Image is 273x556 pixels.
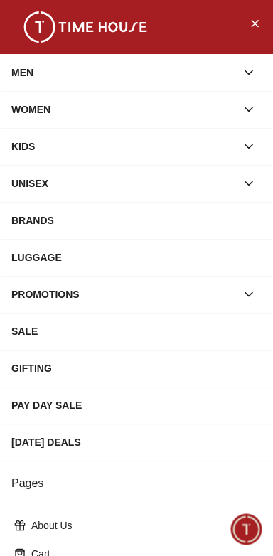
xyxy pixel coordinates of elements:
[11,60,236,85] div: MEN
[11,392,262,418] div: PAY DAY SALE
[11,319,262,344] div: SALE
[11,171,236,196] div: UNISEX
[243,11,266,34] button: Close Menu
[11,245,262,270] div: LUGGAGE
[14,11,156,43] img: ...
[11,134,236,159] div: KIDS
[11,282,236,307] div: PROMOTIONS
[11,208,262,233] div: BRANDS
[231,514,262,545] div: Chat Widget
[11,97,236,122] div: WOMEN
[31,518,253,533] p: About Us
[11,355,262,381] div: GIFTING
[11,429,262,455] div: [DATE] DEALS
